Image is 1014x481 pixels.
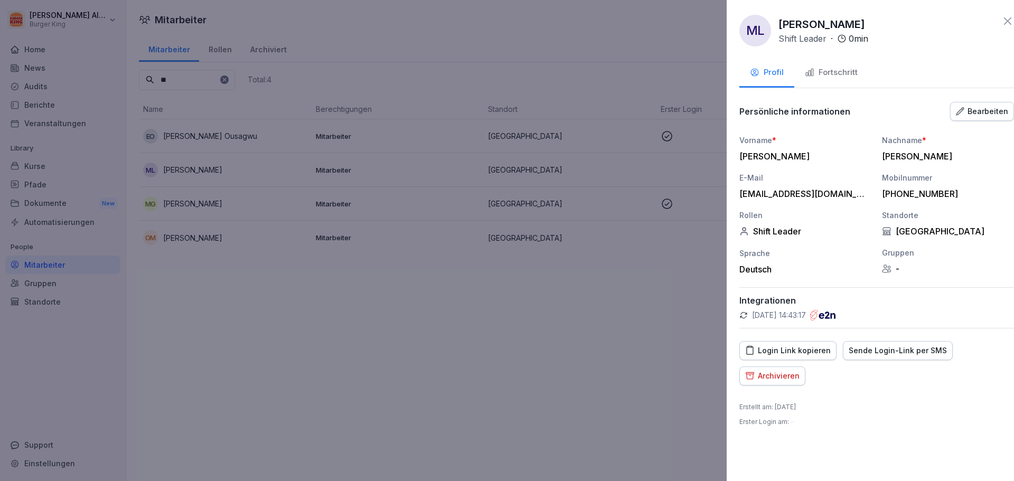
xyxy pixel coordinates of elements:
[882,135,1014,146] div: Nachname
[805,67,858,79] div: Fortschritt
[750,67,784,79] div: Profil
[739,59,794,88] button: Profil
[950,102,1014,121] button: Bearbeiten
[882,263,1014,274] div: -
[882,172,1014,183] div: Mobilnummer
[794,59,868,88] button: Fortschritt
[739,248,871,259] div: Sprache
[752,310,806,320] p: [DATE] 14:43:17
[791,418,794,426] span: –
[882,210,1014,221] div: Standorte
[843,341,953,360] button: Sende Login-Link per SMS
[882,247,1014,258] div: Gruppen
[739,151,866,162] div: [PERSON_NAME]
[778,32,868,45] div: ·
[739,106,850,117] p: Persönliche informationen
[778,16,865,32] p: [PERSON_NAME]
[739,188,866,199] div: [EMAIL_ADDRESS][DOMAIN_NAME]
[882,226,1014,237] div: [GEOGRAPHIC_DATA]
[739,172,871,183] div: E-Mail
[849,345,947,356] div: Sende Login-Link per SMS
[882,188,1009,199] div: [PHONE_NUMBER]
[739,417,794,427] p: Erster Login am :
[739,295,1014,306] p: Integrationen
[810,310,835,320] img: e2n.png
[739,366,805,385] button: Archivieren
[849,32,868,45] p: 0 min
[745,370,800,382] div: Archivieren
[778,32,827,45] p: Shift Leader
[882,151,1009,162] div: [PERSON_NAME]
[739,264,871,275] div: Deutsch
[739,402,796,412] p: Erstellt am : [DATE]
[739,226,871,237] div: Shift Leader
[745,345,831,356] div: Login Link kopieren
[956,106,1008,117] div: Bearbeiten
[739,135,871,146] div: Vorname
[739,341,837,360] button: Login Link kopieren
[739,210,871,221] div: Rollen
[739,15,771,46] div: ML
